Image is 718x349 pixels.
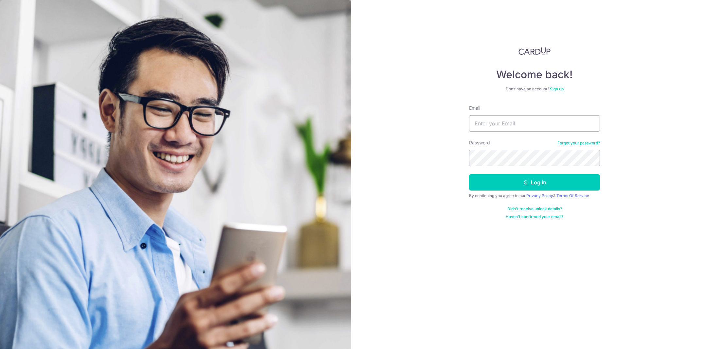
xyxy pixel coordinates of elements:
a: Forgot your password? [557,140,600,146]
img: CardUp Logo [518,47,551,55]
a: Haven't confirmed your email? [506,214,563,219]
h4: Welcome back! [469,68,600,81]
input: Enter your Email [469,115,600,132]
a: Sign up [550,86,564,91]
a: Privacy Policy [526,193,553,198]
label: Password [469,139,490,146]
div: By continuing you agree to our & [469,193,600,198]
a: Terms Of Service [556,193,589,198]
div: Don’t have an account? [469,86,600,92]
label: Email [469,105,480,111]
button: Log in [469,174,600,191]
a: Didn't receive unlock details? [507,206,562,211]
